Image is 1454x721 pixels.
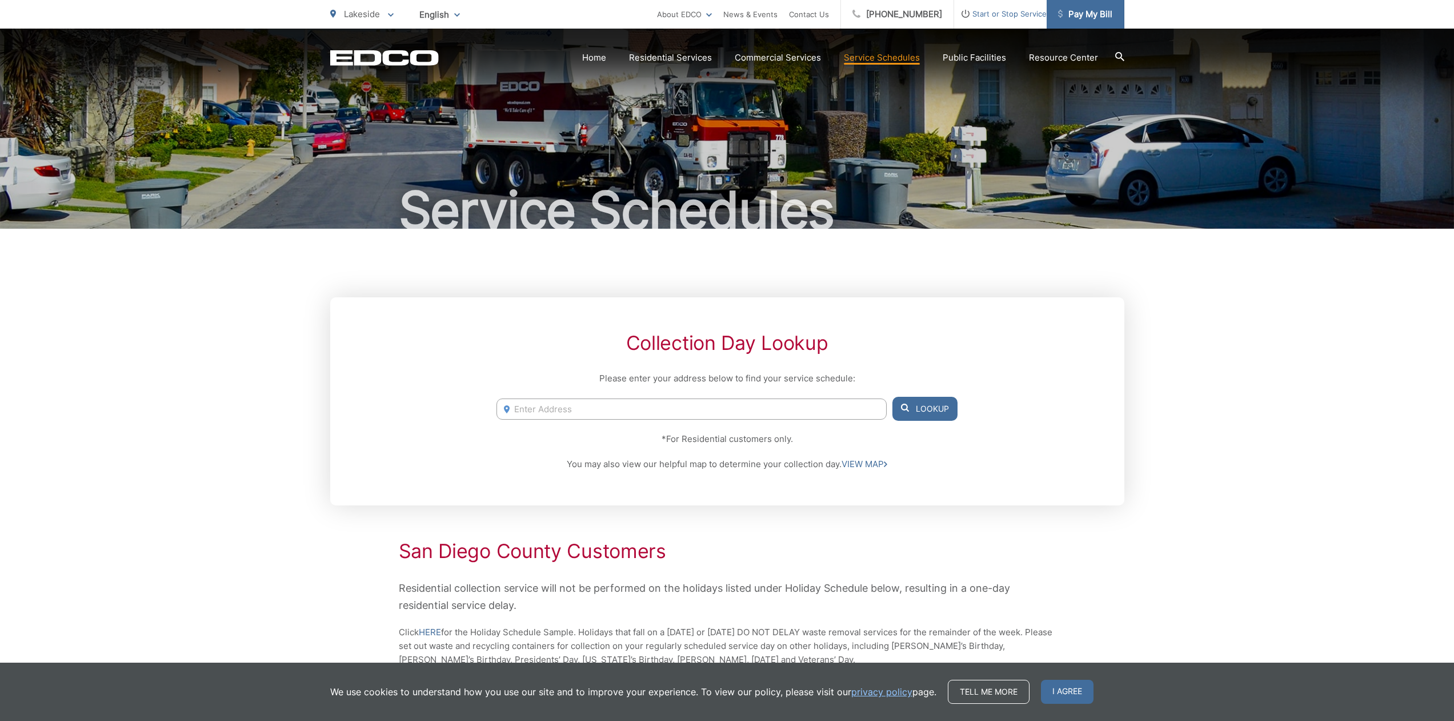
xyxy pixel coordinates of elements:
a: About EDCO [657,7,712,21]
a: VIEW MAP [842,457,887,471]
a: Commercial Services [735,51,821,65]
p: Please enter your address below to find your service schedule: [496,372,957,385]
a: Tell me more [948,680,1030,704]
button: Lookup [892,397,958,421]
span: English [411,5,468,25]
a: News & Events [723,7,778,21]
span: Pay My Bill [1058,7,1112,21]
h2: San Diego County Customers [399,540,1056,563]
a: Public Facilities [943,51,1006,65]
p: You may also view our helpful map to determine your collection day. [496,457,957,471]
a: Contact Us [789,7,829,21]
a: privacy policy [851,685,912,699]
p: Residential collection service will not be performed on the holidays listed under Holiday Schedul... [399,580,1056,614]
span: I agree [1041,680,1093,704]
a: Residential Services [629,51,712,65]
p: Click for the Holiday Schedule Sample. Holidays that fall on a [DATE] or [DATE] DO NOT DELAY wast... [399,626,1056,667]
span: Lakeside [344,9,380,19]
p: *For Residential customers only. [496,432,957,446]
a: Home [582,51,606,65]
h1: Service Schedules [330,182,1124,239]
a: Resource Center [1029,51,1098,65]
a: HERE [419,626,441,639]
p: We use cookies to understand how you use our site and to improve your experience. To view our pol... [330,685,936,699]
a: EDCD logo. Return to the homepage. [330,50,439,66]
h2: Collection Day Lookup [496,332,957,354]
input: Enter Address [496,399,886,420]
a: Service Schedules [844,51,920,65]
